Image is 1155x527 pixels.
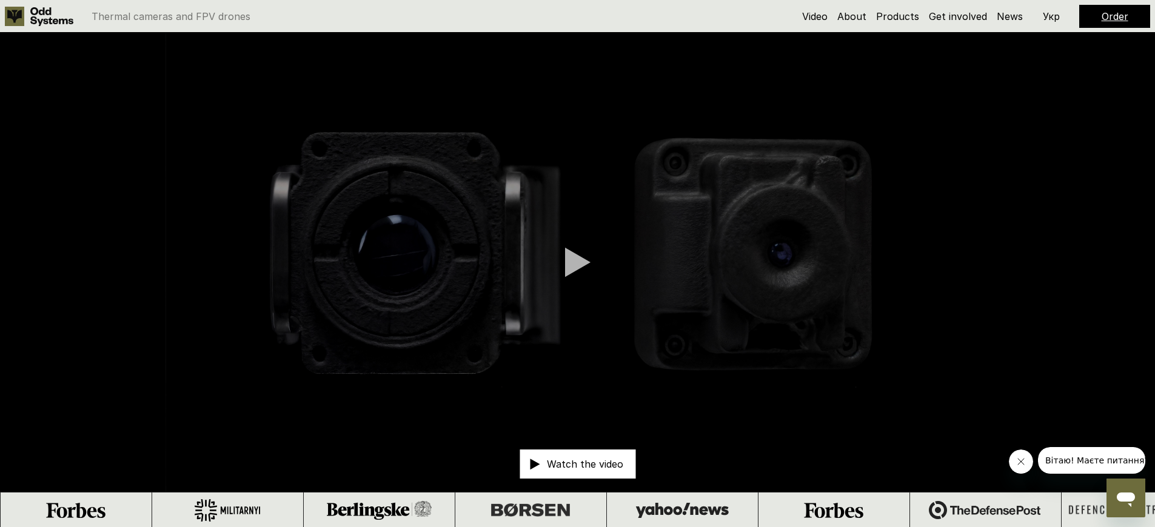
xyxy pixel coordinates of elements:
[1009,449,1033,474] iframe: Close message
[929,10,987,22] a: Get involved
[1102,10,1128,22] a: Order
[7,8,111,18] span: Вітаю! Маєте питання?
[1038,447,1145,474] iframe: Message from company
[1043,12,1060,21] p: Укр
[802,10,828,22] a: Video
[837,10,866,22] a: About
[92,12,250,21] p: Thermal cameras and FPV drones
[997,10,1023,22] a: News
[876,10,919,22] a: Products
[547,459,623,469] p: Watch the video
[1106,479,1145,517] iframe: Button to launch messaging window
